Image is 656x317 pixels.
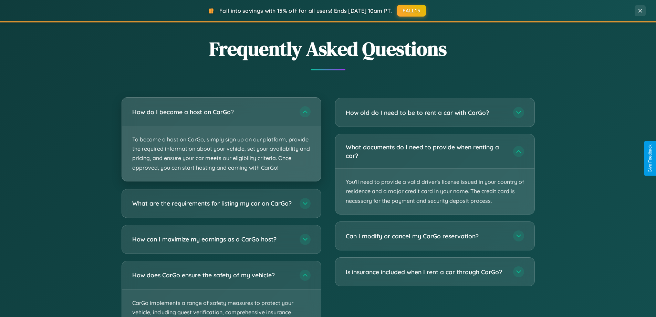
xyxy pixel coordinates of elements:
h3: What documents do I need to provide when renting a car? [346,143,506,160]
h3: Can I modify or cancel my CarGo reservation? [346,232,506,240]
h2: Frequently Asked Questions [122,36,535,62]
p: You'll need to provide a valid driver's license issued in your country of residence and a major c... [335,169,534,214]
span: Fall into savings with 15% off for all users! Ends [DATE] 10am PT. [219,7,392,14]
button: FALL15 [397,5,426,17]
h3: How old do I need to be to rent a car with CarGo? [346,108,506,117]
h3: Is insurance included when I rent a car through CarGo? [346,268,506,276]
p: To become a host on CarGo, simply sign up on our platform, provide the required information about... [122,126,321,181]
div: Give Feedback [648,145,653,172]
h3: How can I maximize my earnings as a CarGo host? [132,235,293,244]
h3: How does CarGo ensure the safety of my vehicle? [132,271,293,279]
h3: What are the requirements for listing my car on CarGo? [132,199,293,208]
h3: How do I become a host on CarGo? [132,108,293,116]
